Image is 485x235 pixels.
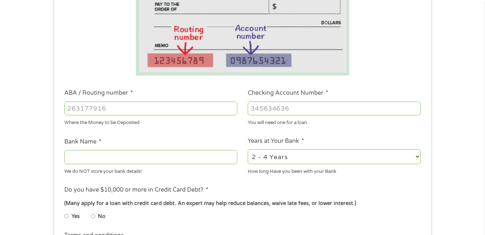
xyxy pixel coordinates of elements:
[64,165,237,175] div: We do NOT store your bank details!
[248,137,304,145] label: Years at Your Bank
[248,89,328,97] label: Checking Account Number
[248,117,421,127] div: You will need one for a loan.
[64,117,237,127] div: Where the Money to be Deposited
[72,213,80,221] label: Yes
[64,138,101,146] label: Bank Name
[64,200,420,208] div: (Many apply for a loan with credit card debt. An expert may help reduce balances, waive late fees...
[64,102,237,115] input: 263177916
[248,165,421,175] div: How long Have you been with your Bank
[64,186,208,194] label: Do you have $10,000 or more in Credit Card Debt?
[98,213,105,221] label: No
[248,102,421,115] input: 345634636
[64,89,133,97] label: ABA / Routing number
